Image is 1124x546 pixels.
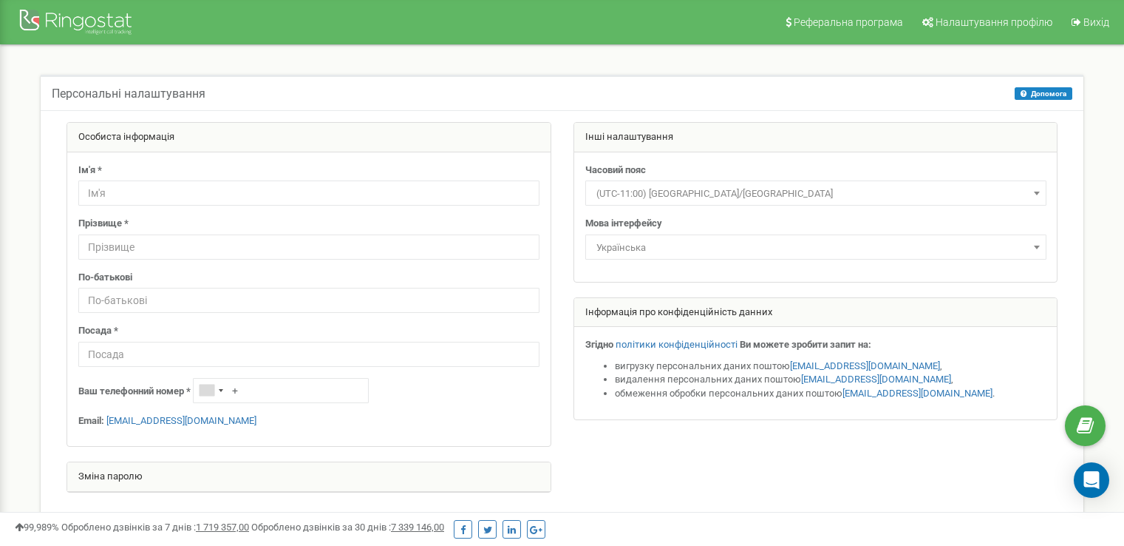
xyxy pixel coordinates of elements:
span: (UTC-11:00) Pacific/Midway [590,183,1041,204]
div: Зміна паролю [67,462,551,492]
div: Open Intercom Messenger [1074,462,1109,498]
div: Інформація про конфіденційність данних [574,298,1057,328]
label: Мова інтерфейсу [585,217,662,231]
span: Оброблено дзвінків за 30 днів : [251,522,444,533]
label: Посада * [78,324,118,338]
li: видалення персональних даних поштою , [615,373,1046,387]
strong: Згідно [585,339,613,350]
u: 7 339 146,00 [391,522,444,533]
a: [EMAIL_ADDRESS][DOMAIN_NAME] [842,388,992,399]
span: Українська [590,237,1041,258]
strong: Email: [78,415,104,426]
a: [EMAIL_ADDRESS][DOMAIN_NAME] [790,360,940,371]
input: Прізвище [78,235,539,260]
span: Налаштування профілю [936,16,1052,28]
span: 99,989% [15,522,59,533]
li: вигрузку персональних даних поштою , [615,360,1046,374]
label: Ваш телефонний номер * [78,385,191,399]
a: [EMAIL_ADDRESS][DOMAIN_NAME] [801,374,951,385]
input: Посада [78,342,539,367]
span: Оброблено дзвінків за 7 днів : [61,522,249,533]
button: Допомога [1015,87,1072,100]
div: Telephone country code [194,379,228,402]
a: політики конфіденційності [616,339,738,350]
input: +1-800-555-55-55 [193,378,369,403]
h5: Персональні налаштування [52,87,205,101]
li: обмеження обробки персональних даних поштою . [615,387,1046,401]
label: Ім'я * [78,164,102,178]
input: По-батькові [78,288,539,313]
span: Реферальна програма [794,16,903,28]
div: Інші налаштування [574,123,1057,152]
div: Особиста інформація [67,123,551,152]
span: Українська [585,235,1046,260]
span: (UTC-11:00) Pacific/Midway [585,181,1046,206]
strong: Ви можете зробити запит на: [740,339,871,350]
a: [EMAIL_ADDRESS][DOMAIN_NAME] [106,415,256,426]
label: Прізвище * [78,217,129,231]
input: Ім'я [78,181,539,206]
label: Часовий пояс [585,164,646,178]
label: По-батькові [78,271,132,285]
u: 1 719 357,00 [196,522,249,533]
span: Вихід [1083,16,1109,28]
